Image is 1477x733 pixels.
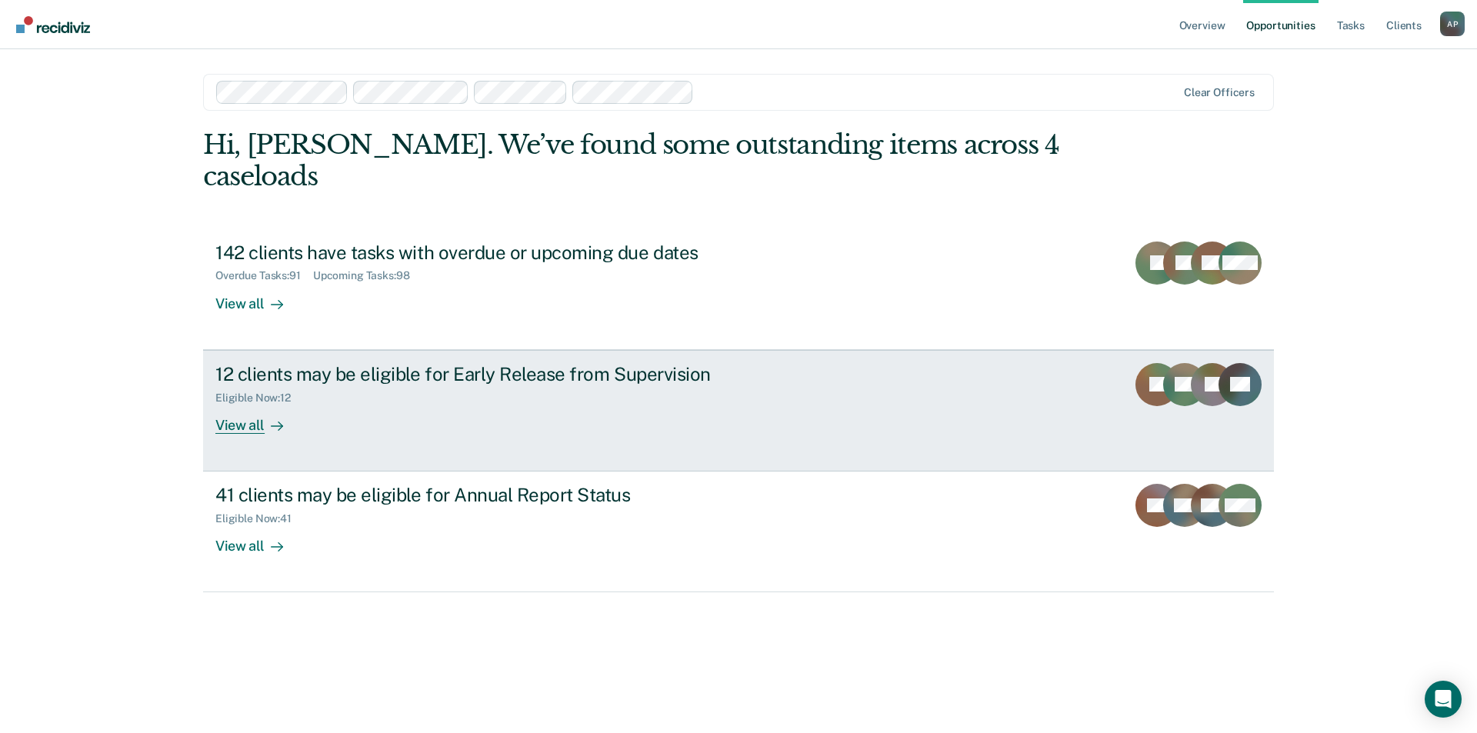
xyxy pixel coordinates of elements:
div: Eligible Now : 12 [215,391,303,405]
div: View all [215,282,302,312]
div: Open Intercom Messenger [1425,681,1462,718]
div: Clear officers [1184,86,1255,99]
a: 41 clients may be eligible for Annual Report StatusEligible Now:41View all [203,471,1274,592]
button: Profile dropdown button [1440,12,1465,36]
div: A P [1440,12,1465,36]
div: Hi, [PERSON_NAME]. We’ve found some outstanding items across 4 caseloads [203,129,1060,192]
a: 142 clients have tasks with overdue or upcoming due datesOverdue Tasks:91Upcoming Tasks:98View all [203,229,1274,350]
div: View all [215,404,302,434]
div: Eligible Now : 41 [215,512,304,525]
div: 41 clients may be eligible for Annual Report Status [215,484,755,506]
div: 12 clients may be eligible for Early Release from Supervision [215,363,755,385]
div: 142 clients have tasks with overdue or upcoming due dates [215,242,755,264]
img: Recidiviz [16,16,90,33]
div: Overdue Tasks : 91 [215,269,313,282]
a: 12 clients may be eligible for Early Release from SupervisionEligible Now:12View all [203,350,1274,471]
div: View all [215,525,302,555]
div: Upcoming Tasks : 98 [313,269,422,282]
